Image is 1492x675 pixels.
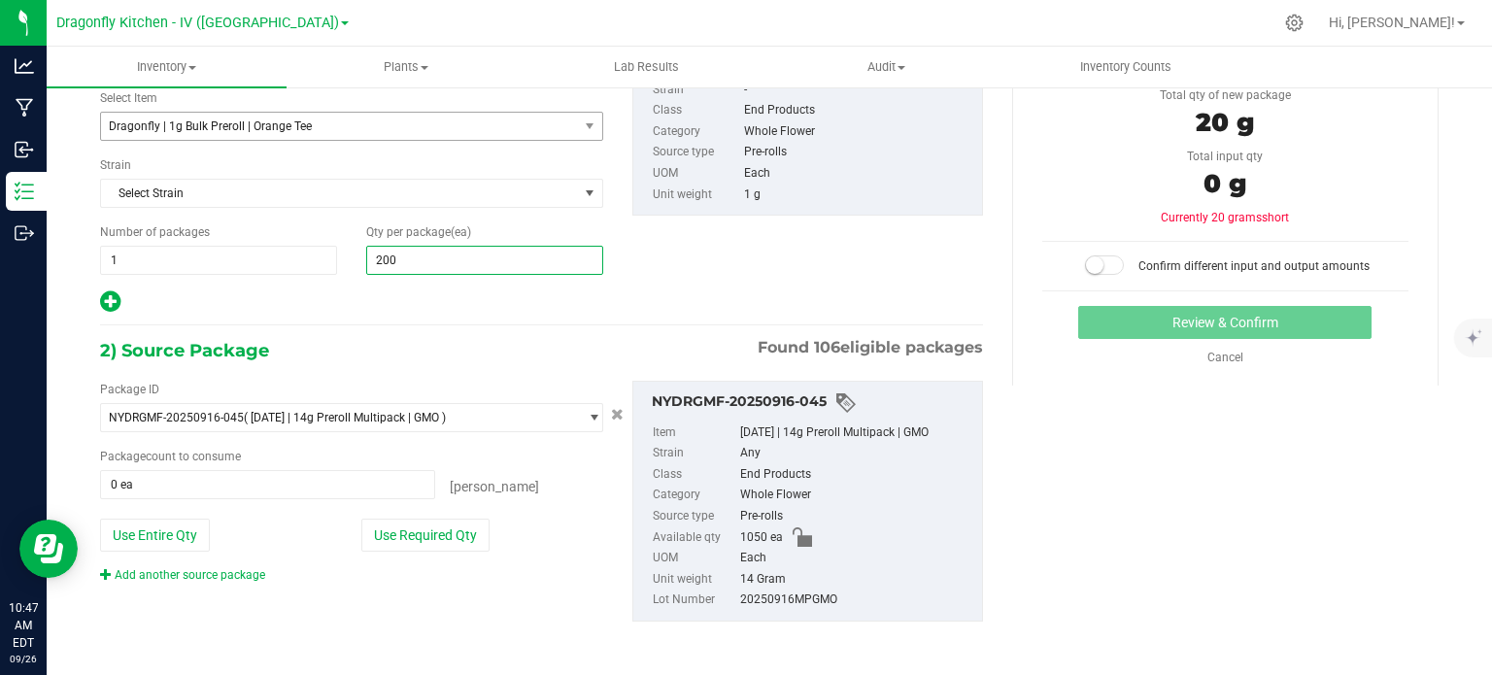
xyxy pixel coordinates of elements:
label: Strain [653,443,736,464]
span: Package ID [100,383,159,396]
span: NYDRGMF-20250916-045 [109,411,244,424]
label: UOM [653,163,740,185]
inline-svg: Outbound [15,223,34,243]
div: 20250916MPGMO [740,590,972,611]
span: Total qty of new package [1160,88,1291,102]
div: Pre-rolls [740,506,972,527]
div: Each [740,548,972,569]
span: Number of packages [100,225,210,239]
p: 10:47 AM EDT [9,599,38,652]
div: [DATE] | 14g Preroll Multipack | GMO [740,422,972,444]
label: Item [653,422,736,444]
span: ( [DATE] | 14g Preroll Multipack | GMO ) [244,411,446,424]
a: Audit [766,47,1006,87]
div: End Products [744,100,972,121]
span: 2) Source Package [100,336,269,365]
span: Plants [288,58,526,76]
span: short [1262,211,1289,224]
label: Category [653,485,736,506]
div: - [744,80,972,101]
a: Inventory [47,47,287,87]
div: End Products [740,464,972,486]
span: Inventory Counts [1054,58,1198,76]
span: Lab Results [588,58,705,76]
label: Lot Number [653,590,736,611]
button: Cancel button [605,401,629,429]
label: Category [653,121,740,143]
label: Unit weight [653,569,736,591]
div: Pre-rolls [744,142,972,163]
span: Total input qty [1187,150,1263,163]
span: 20 g [1196,107,1254,138]
span: Package to consume [100,450,241,463]
span: Inventory [47,58,287,76]
div: Manage settings [1282,14,1306,32]
span: Hi, [PERSON_NAME]! [1329,15,1455,30]
a: Cancel [1207,351,1243,364]
span: Audit [767,58,1005,76]
span: select [577,113,601,140]
label: Source type [653,506,736,527]
div: Any [740,443,972,464]
label: Class [653,100,740,121]
a: Add another source package [100,568,265,582]
span: 0 g [1204,168,1246,199]
a: Inventory Counts [1006,47,1246,87]
label: Select Item [100,89,157,107]
inline-svg: Analytics [15,56,34,76]
span: Select Strain [101,180,578,207]
inline-svg: Inventory [15,182,34,201]
label: Available qty [653,527,736,549]
label: Strain [653,80,740,101]
label: UOM [653,548,736,569]
label: Unit weight [653,185,740,206]
div: 1 g [744,185,972,206]
span: Add new output [100,299,120,313]
span: 106 [814,338,840,356]
span: (ea) [451,225,471,239]
iframe: Resource center [19,520,78,578]
span: count [146,450,176,463]
span: [PERSON_NAME] [450,479,539,494]
button: Review & Confirm [1078,306,1372,339]
span: select [577,404,601,431]
span: Currently 20 grams [1161,211,1289,224]
div: NYDRGMF-20250916-045 [652,391,972,415]
span: Dragonfly Kitchen - IV ([GEOGRAPHIC_DATA]) [56,15,339,31]
button: Use Entire Qty [100,519,210,552]
label: Strain [100,156,131,174]
div: Each [744,163,972,185]
span: Dragonfly | 1g Bulk Preroll | Orange Tee [109,119,552,133]
span: Found eligible packages [758,336,983,359]
inline-svg: Inbound [15,140,34,159]
p: 09/26 [9,652,38,666]
input: 1 [101,247,336,274]
div: Whole Flower [744,121,972,143]
span: Confirm different input and output amounts [1138,259,1370,273]
a: Plants [287,47,526,87]
button: Use Required Qty [361,519,490,552]
inline-svg: Manufacturing [15,98,34,118]
span: 1050 ea [740,527,783,549]
label: Class [653,464,736,486]
span: Qty per package [366,225,471,239]
input: 0 ea [101,471,434,498]
a: Lab Results [526,47,766,87]
div: Whole Flower [740,485,972,506]
div: 14 Gram [740,569,972,591]
span: select [577,180,601,207]
label: Source type [653,142,740,163]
